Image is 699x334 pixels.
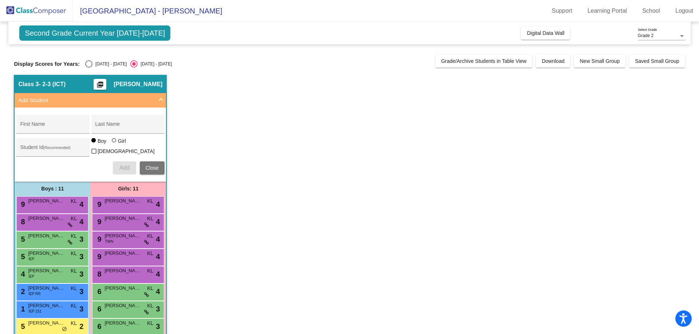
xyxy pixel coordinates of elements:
[95,287,101,295] span: 6
[28,256,34,262] span: IEP
[435,55,533,68] button: Grade/Archive Students in Table View
[15,182,90,196] div: Boys : 11
[19,270,25,278] span: 4
[147,285,153,292] span: KL
[582,5,633,17] a: Learning Portal
[95,253,101,261] span: 9
[79,303,83,314] span: 3
[147,267,153,275] span: KL
[147,197,153,205] span: KL
[20,124,86,130] input: First Name
[156,199,160,210] span: 4
[19,200,25,208] span: 9
[79,269,83,279] span: 3
[79,216,83,227] span: 4
[19,235,25,243] span: 5
[441,58,527,64] span: Grade/Archive Students in Table View
[28,309,41,314] span: IEP 151
[580,58,620,64] span: New Small Group
[104,250,141,257] span: [PERSON_NAME]
[71,267,77,275] span: KL
[71,232,77,240] span: KL
[542,58,564,64] span: Download
[98,147,155,156] span: [DEMOGRAPHIC_DATA]
[104,302,141,309] span: [PERSON_NAME]
[14,61,80,67] span: Display Scores for Years:
[114,81,162,88] span: [PERSON_NAME]
[79,251,83,262] span: 3
[118,137,126,145] div: Girl
[95,218,101,226] span: 9
[140,161,165,174] button: Close
[138,61,172,67] div: [DATE] - [DATE]
[536,55,570,68] button: Download
[96,81,104,91] mat-icon: picture_as_pdf
[39,81,66,88] span: - 2-3 (ICT)
[79,199,83,210] span: 4
[95,305,101,313] span: 6
[71,215,77,222] span: KL
[79,286,83,297] span: 3
[19,322,25,330] span: 5
[95,322,101,330] span: 6
[19,253,25,261] span: 5
[546,5,578,17] a: Support
[97,137,106,145] div: Boy
[95,200,101,208] span: 9
[19,305,25,313] span: 1
[79,321,83,332] span: 2
[85,60,172,68] mat-radio-group: Select an option
[521,27,570,40] button: Digital Data Wall
[156,269,160,279] span: 4
[105,239,113,244] span: TWN
[119,165,130,171] span: Add
[156,321,160,332] span: 3
[147,319,153,327] span: KL
[18,96,154,105] mat-panel-title: Add Student
[156,216,160,227] span: 4
[62,326,67,332] span: do_not_disturb_alt
[147,250,153,257] span: KL
[94,79,106,90] button: Print Students Details
[92,61,127,67] div: [DATE] - [DATE]
[636,5,666,17] a: School
[15,108,166,181] div: Add Student
[28,232,64,240] span: [PERSON_NAME]
[71,197,77,205] span: KL
[95,124,161,130] input: Last Name
[71,302,77,310] span: KL
[28,285,64,292] span: [PERSON_NAME]
[20,147,86,153] input: Student Id
[71,285,77,292] span: KL
[28,319,64,327] span: [PERSON_NAME]
[104,267,141,274] span: [PERSON_NAME]
[71,250,77,257] span: KL
[156,303,160,314] span: 3
[629,55,685,68] button: Saved Small Group
[156,286,160,297] span: 4
[18,81,39,88] span: Class 3
[635,58,679,64] span: Saved Small Group
[19,287,25,295] span: 2
[28,291,40,297] span: IEP RR
[527,30,564,36] span: Digital Data Wall
[28,267,64,274] span: [PERSON_NAME]
[28,197,64,205] span: [PERSON_NAME]
[104,285,141,292] span: [PERSON_NAME]
[95,270,101,278] span: 8
[638,33,653,38] span: Grade 2
[670,5,699,17] a: Logout
[79,234,83,245] span: 3
[147,215,153,222] span: KL
[28,215,64,222] span: [PERSON_NAME]
[15,93,166,108] mat-expansion-panel-header: Add Student
[19,218,25,226] span: 8
[104,197,141,205] span: [PERSON_NAME]
[95,235,101,243] span: 9
[113,161,136,174] button: Add
[156,234,160,245] span: 4
[28,302,64,309] span: [PERSON_NAME]
[104,232,141,240] span: [PERSON_NAME]
[71,319,77,327] span: KL
[104,319,141,327] span: [PERSON_NAME]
